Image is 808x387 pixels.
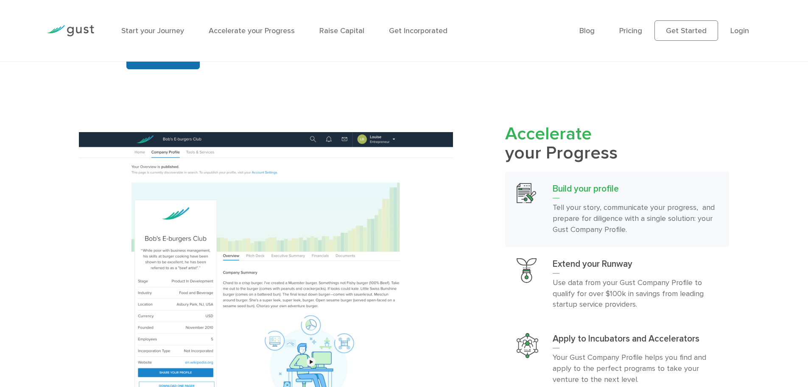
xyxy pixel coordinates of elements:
[209,26,295,35] a: Accelerate your Progress
[517,333,539,358] img: Apply To Incubators And Accelerators
[553,277,718,311] p: Use data from your Gust Company Profile to qualify for over $100k in savings from leading startup...
[730,26,749,35] a: Login
[505,124,729,164] h2: your Progress
[47,25,94,37] img: Gust Logo
[505,123,592,144] span: Accelerate
[517,183,537,203] img: Build Your Profile
[654,20,718,41] a: Get Started
[505,247,729,322] a: Extend Your RunwayExtend your RunwayUse data from your Gust Company Profile to qualify for over $...
[579,26,595,35] a: Blog
[505,172,729,247] a: Build Your ProfileBuild your profileTell your story, communicate your progress, and prepare for d...
[121,26,184,35] a: Start your Journey
[553,258,718,274] h3: Extend your Runway
[619,26,642,35] a: Pricing
[553,202,718,235] p: Tell your story, communicate your progress, and prepare for diligence with a single solution: you...
[553,352,718,385] p: Your Gust Company Profile helps you find and apply to the perfect programs to take your venture t...
[553,183,718,198] h3: Build your profile
[389,26,447,35] a: Get Incorporated
[553,333,718,348] h3: Apply to Incubators and Accelerators
[319,26,364,35] a: Raise Capital
[517,258,537,283] img: Extend Your Runway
